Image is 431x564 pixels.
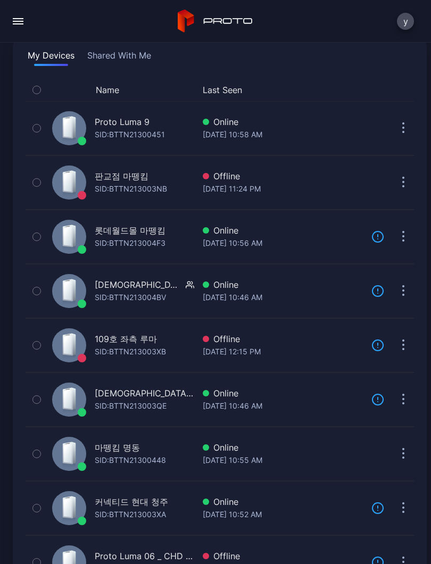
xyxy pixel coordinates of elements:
[203,237,363,250] div: [DATE] 10:56 AM
[95,345,166,358] div: SID: BTTN213003XB
[203,441,363,454] div: Online
[95,291,166,304] div: SID: BTTN213004BV
[95,333,157,345] div: 109호 좌측 루마
[203,128,363,141] div: [DATE] 10:58 AM
[95,387,194,400] div: [DEMOGRAPHIC_DATA] 마뗑킴 2번장비
[95,237,165,250] div: SID: BTTN213004F3
[203,291,363,304] div: [DATE] 10:46 AM
[203,224,363,237] div: Online
[393,84,414,96] div: Options
[95,278,181,291] div: [DEMOGRAPHIC_DATA] 마뗑킴 1번장비
[397,13,414,30] button: y
[203,115,363,128] div: Online
[203,400,363,412] div: [DATE] 10:46 AM
[95,128,165,141] div: SID: BTTN21300451
[95,183,167,195] div: SID: BTTN213003NB
[85,49,153,66] button: Shared With Me
[203,454,363,467] div: [DATE] 10:55 AM
[367,84,380,96] div: Update Device
[96,84,119,96] button: Name
[95,550,194,562] div: Proto Luma 06 _ CHD con
[203,333,363,345] div: Offline
[95,441,140,454] div: 마뗑킴 명동
[203,508,363,521] div: [DATE] 10:52 AM
[203,495,363,508] div: Online
[203,84,359,96] button: Last Seen
[203,550,363,562] div: Offline
[95,115,150,128] div: Proto Luma 9
[203,183,363,195] div: [DATE] 11:24 PM
[26,49,77,66] button: My Devices
[95,454,166,467] div: SID: BTTN21300448
[203,387,363,400] div: Online
[95,170,148,183] div: 판교점 마뗑킴
[95,495,168,508] div: 커넥티드 현대 청주
[203,345,363,358] div: [DATE] 12:15 PM
[95,224,165,237] div: 롯데월드몰 마뗑킴
[203,170,363,183] div: Offline
[203,278,363,291] div: Online
[95,400,167,412] div: SID: BTTN213003QE
[95,508,166,521] div: SID: BTTN213003XA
